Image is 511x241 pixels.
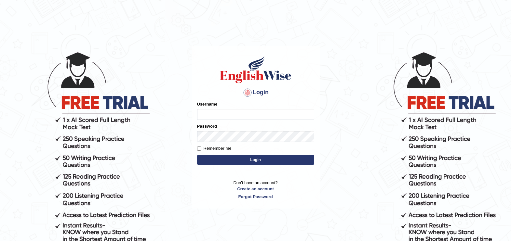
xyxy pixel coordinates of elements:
input: Remember me [197,146,201,151]
h4: Login [197,87,314,98]
a: Create an account [197,186,314,192]
label: Remember me [197,145,232,152]
label: Password [197,123,217,129]
label: Username [197,101,218,107]
img: Logo of English Wise sign in for intelligent practice with AI [219,55,293,84]
a: Forgot Password [197,194,314,200]
p: Don't have an account? [197,180,314,200]
button: Login [197,155,314,165]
